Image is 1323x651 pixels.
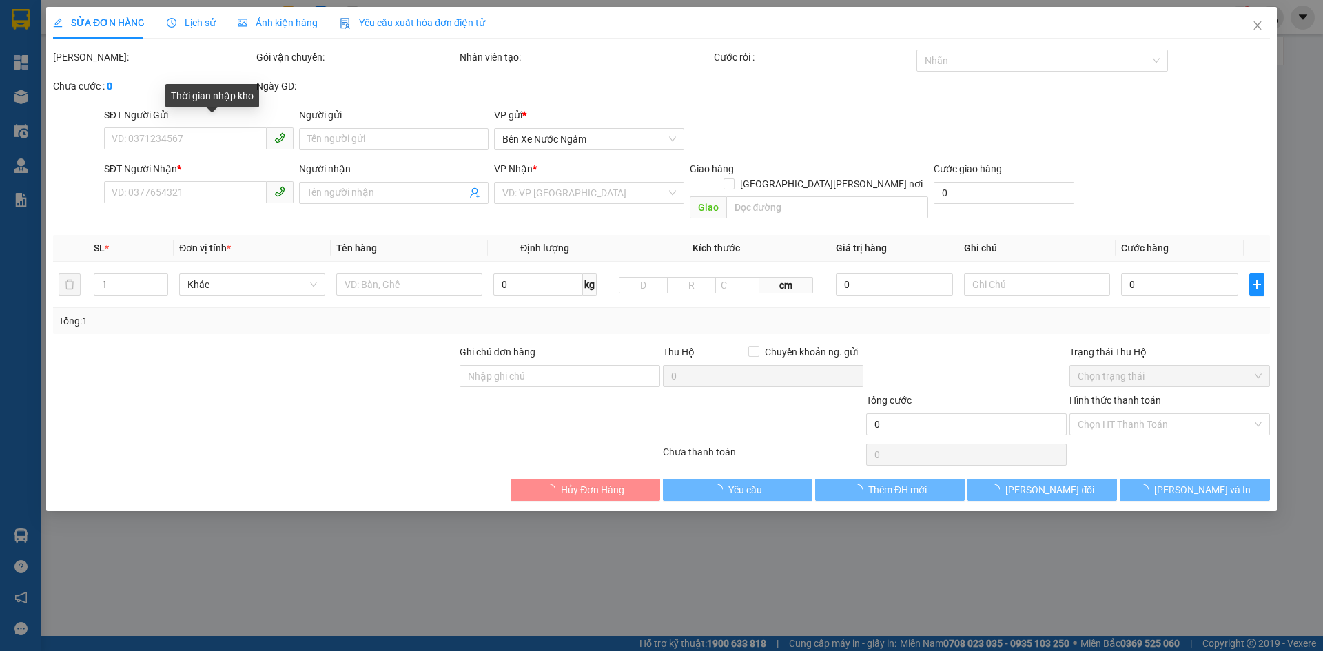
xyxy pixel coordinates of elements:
[503,129,676,149] span: Bến Xe Nước Ngầm
[713,484,728,494] span: loading
[853,484,868,494] span: loading
[934,163,1002,174] label: Cước giao hàng
[561,482,624,497] span: Hủy Đơn Hàng
[1078,366,1262,386] span: Chọn trạng thái
[460,347,535,358] label: Ghi chú đơn hàng
[53,50,254,65] div: [PERSON_NAME]:
[1250,273,1264,296] button: plus
[188,274,318,295] span: Khác
[965,273,1111,296] input: Ghi Chú
[1069,395,1161,406] label: Hình thức thanh toán
[1154,482,1251,497] span: [PERSON_NAME] và In
[1252,20,1263,31] span: close
[336,273,482,296] input: VD: Bàn, Ghế
[53,18,63,28] span: edit
[546,484,561,494] span: loading
[1121,242,1169,254] span: Cước hàng
[868,482,927,497] span: Thêm ĐH mới
[735,176,928,192] span: [GEOGRAPHIC_DATA][PERSON_NAME] nơi
[59,313,511,329] div: Tổng: 1
[511,479,660,501] button: Hủy Đơn Hàng
[59,273,81,296] button: delete
[340,18,351,29] img: icon
[94,242,105,254] span: SL
[336,242,377,254] span: Tên hàng
[1006,482,1095,497] span: [PERSON_NAME] đổi
[866,395,912,406] span: Tổng cước
[715,277,759,293] input: C
[1238,7,1277,45] button: Close
[495,163,533,174] span: VP Nhận
[714,50,914,65] div: Cước rồi :
[619,277,668,293] input: D
[661,444,865,468] div: Chưa thanh toán
[470,187,481,198] span: user-add
[967,479,1117,501] button: [PERSON_NAME] đổi
[340,17,485,28] span: Yêu cầu xuất hóa đơn điện tử
[728,482,762,497] span: Yêu cầu
[1139,484,1154,494] span: loading
[107,81,112,92] b: 0
[495,107,684,123] div: VP gửi
[53,17,145,28] span: SỬA ĐƠN HÀNG
[663,347,695,358] span: Thu Hộ
[991,484,1006,494] span: loading
[299,161,489,176] div: Người nhận
[167,18,176,28] span: clock-circle
[1069,344,1270,360] div: Trạng thái Thu Hộ
[460,50,711,65] div: Nhân viên tạo:
[759,277,813,293] span: cm
[690,196,726,218] span: Giao
[726,196,928,218] input: Dọc đường
[583,273,597,296] span: kg
[256,79,457,94] div: Ngày GD:
[693,242,740,254] span: Kích thước
[167,17,216,28] span: Lịch sử
[1251,279,1264,290] span: plus
[104,161,294,176] div: SĐT Người Nhận
[299,107,489,123] div: Người gửi
[934,182,1074,204] input: Cước giao hàng
[274,186,285,197] span: phone
[690,163,734,174] span: Giao hàng
[256,50,457,65] div: Gói vận chuyển:
[53,79,254,94] div: Chưa cước :
[815,479,965,501] button: Thêm ĐH mới
[520,242,569,254] span: Định lượng
[104,107,294,123] div: SĐT Người Gửi
[836,242,887,254] span: Giá trị hàng
[667,277,716,293] input: R
[959,235,1116,262] th: Ghi chú
[759,344,863,360] span: Chuyển khoản ng. gửi
[238,18,247,28] span: picture
[180,242,232,254] span: Đơn vị tính
[663,479,812,501] button: Yêu cầu
[274,132,285,143] span: phone
[460,365,660,387] input: Ghi chú đơn hàng
[238,17,318,28] span: Ảnh kiện hàng
[1120,479,1270,501] button: [PERSON_NAME] và In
